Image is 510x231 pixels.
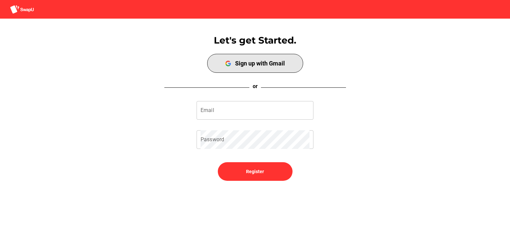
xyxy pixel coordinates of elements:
input: Email [201,101,309,120]
div: Sign up with Gmail [235,60,285,67]
span: Let's get Started. [214,35,296,46]
input: Password [201,130,309,149]
button: Sign up with Gmail [207,54,303,73]
span: Register [246,168,264,175]
img: google-logo.e6216e10.png [225,60,231,66]
p: or [249,82,261,90]
button: Register [218,162,293,181]
img: aSD8y5uGLpzPJLYTcYcjNu3laj1c05W5KWf0Ds+Za8uybjssssuu+yyyy677LKX2n+PWMSDJ9a87AAAAABJRU5ErkJggg== [10,5,34,14]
